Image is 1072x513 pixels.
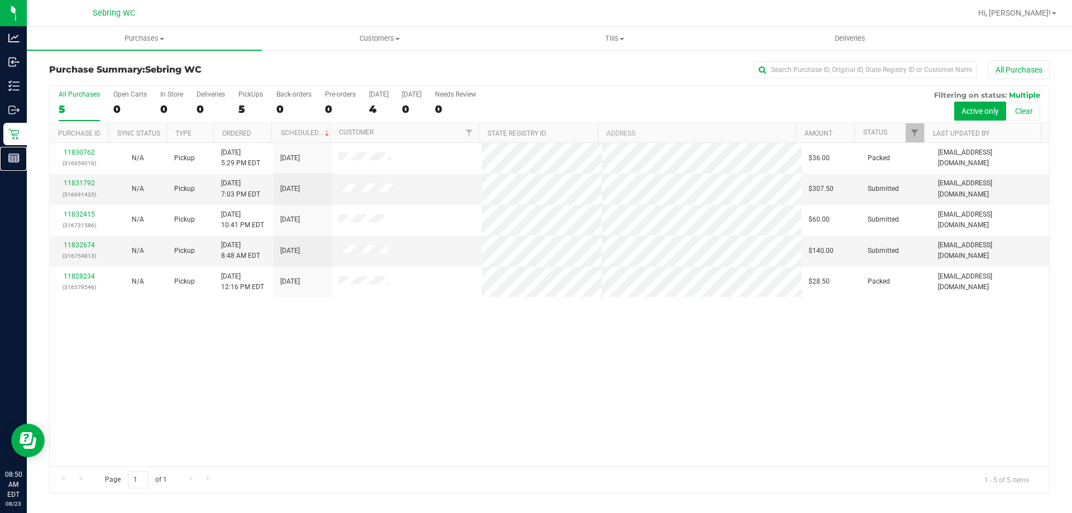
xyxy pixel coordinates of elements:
[64,179,95,187] a: 11831792
[59,90,100,98] div: All Purchases
[56,220,102,231] p: (316731586)
[132,154,144,162] span: Not Applicable
[906,123,924,142] a: Filter
[280,153,300,164] span: [DATE]
[95,471,176,488] span: Page of 1
[56,282,102,293] p: (316579546)
[221,209,264,231] span: [DATE] 10:41 PM EDT
[132,276,144,287] button: N/A
[975,471,1038,488] span: 1 - 5 of 5 items
[174,246,195,256] span: Pickup
[64,272,95,280] a: 11828234
[132,153,144,164] button: N/A
[56,158,102,169] p: (316659016)
[59,103,100,116] div: 5
[8,56,20,68] inline-svg: Inbound
[262,27,497,50] a: Customers
[160,90,183,98] div: In Store
[280,246,300,256] span: [DATE]
[221,240,260,261] span: [DATE] 8:48 AM EDT
[27,33,262,44] span: Purchases
[1009,90,1040,99] span: Multiple
[221,178,260,199] span: [DATE] 7:03 PM EDT
[1008,102,1040,121] button: Clear
[5,500,22,508] p: 08/23
[938,147,1042,169] span: [EMAIL_ADDRESS][DOMAIN_NAME]
[132,246,144,256] button: N/A
[175,130,192,137] a: Type
[113,103,147,116] div: 0
[221,147,260,169] span: [DATE] 5:29 PM EDT
[174,184,195,194] span: Pickup
[808,153,830,164] span: $36.00
[938,240,1042,261] span: [EMAIL_ADDRESS][DOMAIN_NAME]
[132,247,144,255] span: Not Applicable
[938,178,1042,199] span: [EMAIL_ADDRESS][DOMAIN_NAME]
[56,189,102,200] p: (316691435)
[117,130,160,137] a: Sync Status
[8,104,20,116] inline-svg: Outbound
[174,276,195,287] span: Pickup
[58,130,100,137] a: Purchase ID
[49,65,382,75] h3: Purchase Summary:
[402,90,422,98] div: [DATE]
[369,90,389,98] div: [DATE]
[808,184,834,194] span: $307.50
[487,130,546,137] a: State Registry ID
[954,102,1006,121] button: Active only
[938,209,1042,231] span: [EMAIL_ADDRESS][DOMAIN_NAME]
[132,214,144,225] button: N/A
[435,90,476,98] div: Needs Review
[934,90,1007,99] span: Filtering on status:
[8,32,20,44] inline-svg: Analytics
[978,8,1051,17] span: Hi, [PERSON_NAME]!
[808,214,830,225] span: $60.00
[933,130,989,137] a: Last Updated By
[805,130,832,137] a: Amount
[754,61,977,78] input: Search Purchase ID, Original ID, State Registry ID or Customer Name...
[497,33,731,44] span: Tills
[113,90,147,98] div: Open Carts
[174,153,195,164] span: Pickup
[281,129,332,137] a: Scheduled
[8,80,20,92] inline-svg: Inventory
[64,210,95,218] a: 11832415
[5,469,22,500] p: 08:50 AM EDT
[435,103,476,116] div: 0
[238,103,263,116] div: 5
[868,276,890,287] span: Packed
[56,251,102,261] p: (316754813)
[128,471,148,488] input: 1
[64,241,95,249] a: 11832674
[132,215,144,223] span: Not Applicable
[339,128,374,136] a: Customer
[808,246,834,256] span: $140.00
[497,27,732,50] a: Tills
[174,214,195,225] span: Pickup
[325,103,356,116] div: 0
[280,276,300,287] span: [DATE]
[597,123,796,143] th: Address
[8,128,20,140] inline-svg: Retail
[369,103,389,116] div: 4
[145,64,202,75] span: Sebring WC
[132,185,144,193] span: Not Applicable
[64,148,95,156] a: 11830762
[863,128,887,136] a: Status
[197,90,225,98] div: Deliveries
[938,271,1042,293] span: [EMAIL_ADDRESS][DOMAIN_NAME]
[868,184,899,194] span: Submitted
[27,27,262,50] a: Purchases
[93,8,135,18] span: Sebring WC
[8,152,20,164] inline-svg: Reports
[280,184,300,194] span: [DATE]
[276,103,312,116] div: 0
[820,33,880,44] span: Deliveries
[238,90,263,98] div: PickUps
[460,123,478,142] a: Filter
[222,130,251,137] a: Ordered
[402,103,422,116] div: 0
[733,27,968,50] a: Deliveries
[868,214,899,225] span: Submitted
[325,90,356,98] div: Pre-orders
